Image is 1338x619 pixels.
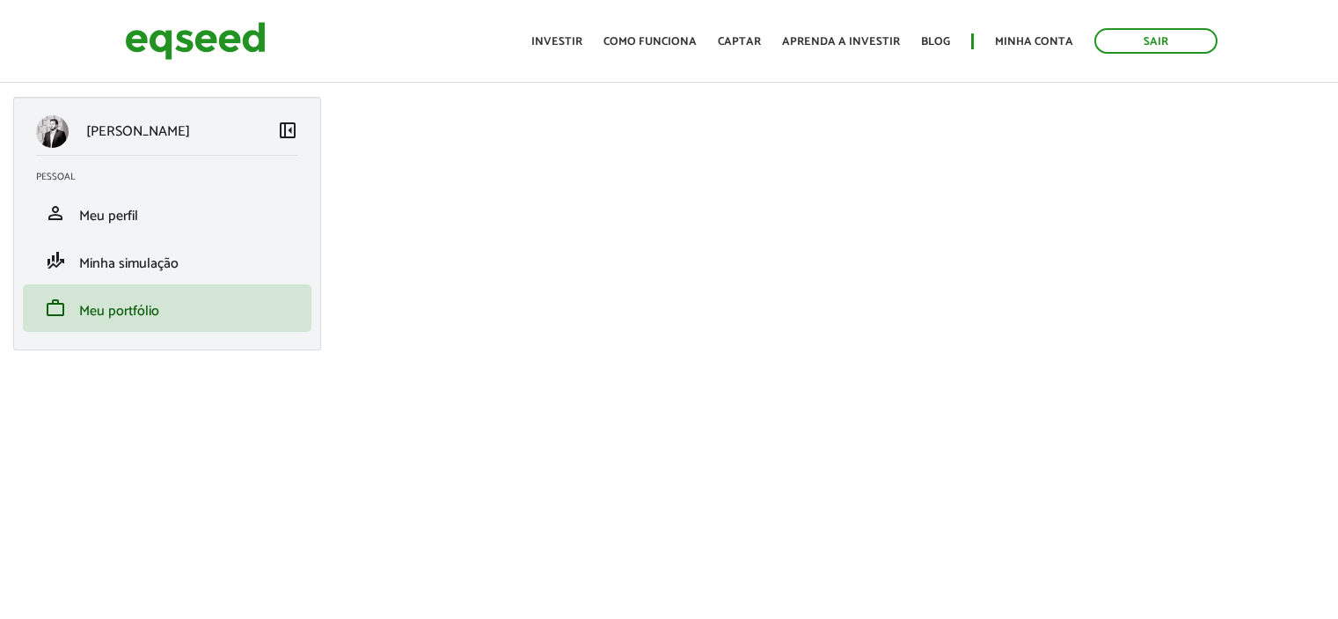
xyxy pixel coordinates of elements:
[36,250,298,271] a: finance_modeMinha simulação
[36,298,298,319] a: workMeu portfólio
[718,36,761,48] a: Captar
[45,203,66,224] span: person
[36,172,311,182] h2: Pessoal
[86,123,190,140] p: [PERSON_NAME]
[79,299,159,323] span: Meu portfólio
[921,36,950,48] a: Blog
[125,18,266,64] img: EqSeed
[23,284,311,332] li: Meu portfólio
[277,120,298,141] span: left_panel_close
[995,36,1073,48] a: Minha conta
[277,120,298,144] a: Colapsar menu
[79,204,138,228] span: Meu perfil
[45,250,66,271] span: finance_mode
[782,36,900,48] a: Aprenda a investir
[36,203,298,224] a: personMeu perfil
[45,298,66,319] span: work
[1094,28,1217,54] a: Sair
[79,252,179,276] span: Minha simulação
[603,36,697,48] a: Como funciona
[23,189,311,237] li: Meu perfil
[531,36,582,48] a: Investir
[23,237,311,284] li: Minha simulação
